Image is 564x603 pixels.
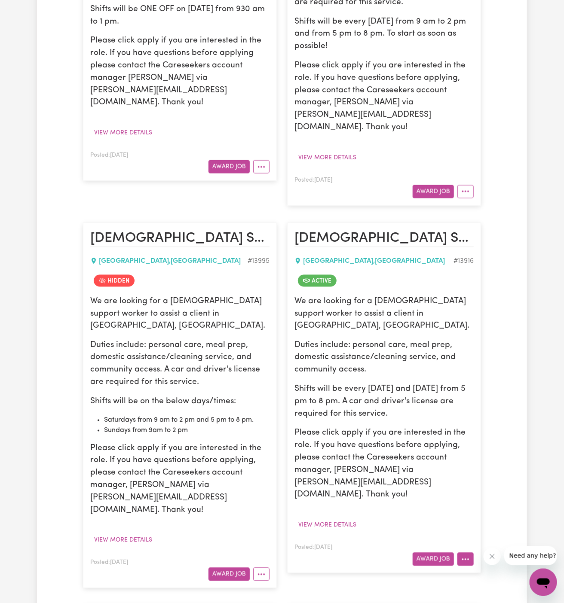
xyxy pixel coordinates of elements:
p: Duties include: personal care, meal prep, domestic assistance/cleaning service, and community acc... [90,340,270,389]
p: We are looking for a [DEMOGRAPHIC_DATA] support worker to assist a client in [GEOGRAPHIC_DATA], [... [294,295,474,332]
div: [GEOGRAPHIC_DATA] , [GEOGRAPHIC_DATA] [90,256,248,266]
p: We are looking for a [DEMOGRAPHIC_DATA] support worker to assist a client in [GEOGRAPHIC_DATA], [... [90,295,270,332]
span: Posted: [DATE] [294,177,332,183]
button: View more details [90,126,156,140]
p: Please click apply if you are interested in the role. If you have questions before applying, plea... [90,443,270,517]
p: Shifts will be on the below days/times: [90,396,270,408]
button: Award Job [208,160,250,174]
div: [GEOGRAPHIC_DATA] , [GEOGRAPHIC_DATA] [294,256,454,266]
span: Posted: [DATE] [90,560,128,566]
span: Job is hidden [94,275,135,287]
p: Please click apply if you are interested in the role. If you have questions before applying, plea... [294,60,474,134]
span: Posted: [DATE] [90,152,128,158]
li: Saturdays from 9 am to 2 pm and 5 pm to 8 pm. [104,415,270,426]
p: Please click apply if you are interested in the role. If you have questions before applying, plea... [294,427,474,502]
button: More options [457,185,474,198]
button: Award Job [208,568,250,581]
span: Job is active [298,275,337,287]
p: Duties include: personal care, meal prep, domestic assistance/cleaning service, and community acc... [294,340,474,377]
p: Shifts will be ONE OFF on [DATE] from 930 am to 1 pm. [90,3,270,28]
button: More options [253,568,270,581]
span: Posted: [DATE] [294,545,332,551]
p: Please click apply if you are interested in the role. If you have questions before applying pleas... [90,35,270,109]
button: Award Job [413,553,454,566]
iframe: Close message [484,548,501,565]
h2: Female Support Worker Needed Every Saturday And Sunday In Clemton Park, NSW [90,230,270,247]
button: More options [253,160,270,174]
div: Job ID #13995 [248,256,270,266]
iframe: Message from company [504,546,557,565]
h2: Female Support Worker Needed Every Saturday And Sunday In Clemton Park, NSW [294,230,474,247]
iframe: Button to launch messaging window [530,569,557,596]
p: Shifts will be every [DATE] from 9 am to 2 pm and from 5 pm to 8 pm. To start as soon as possible! [294,16,474,53]
button: More options [457,553,474,566]
button: Award Job [413,185,454,198]
p: Shifts will be every [DATE] and [DATE] from 5 pm to 8 pm. A car and driver's license are required... [294,384,474,420]
button: View more details [294,151,360,164]
button: View more details [294,519,360,532]
li: Sundays from 9am to 2 pm [104,426,270,436]
div: Job ID #13916 [454,256,474,266]
button: View more details [90,534,156,547]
